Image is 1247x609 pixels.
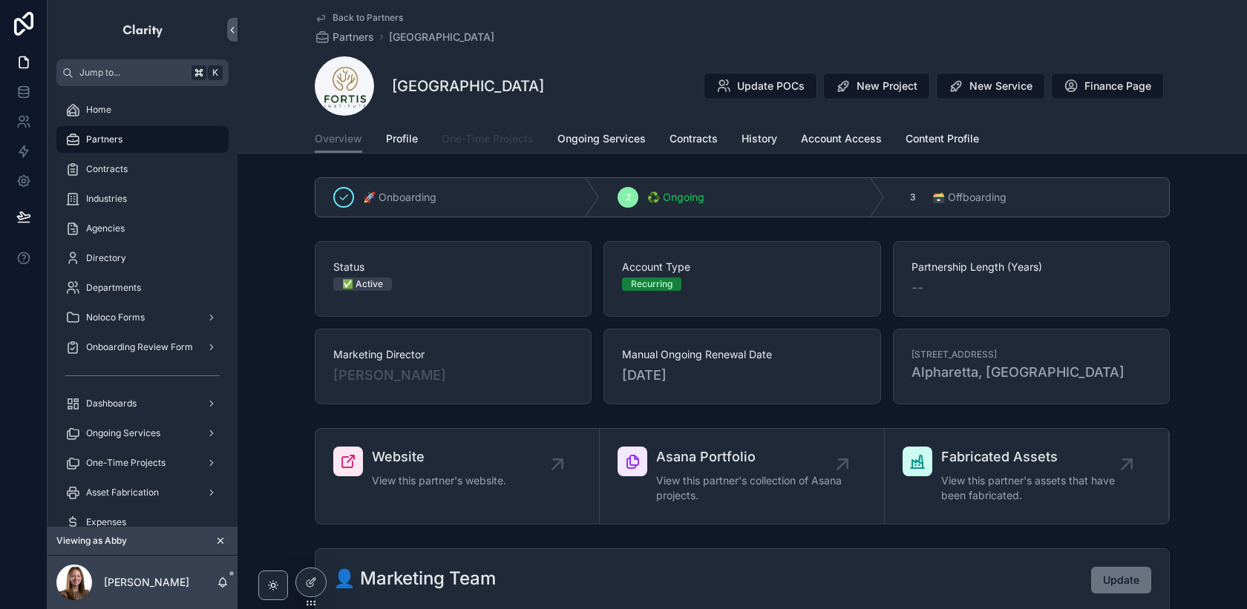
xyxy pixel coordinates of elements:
span: Directory [86,252,126,264]
span: Back to Partners [333,12,403,24]
span: View this partner's collection of Asana projects. [656,473,842,503]
a: Asset Fabrication [56,479,229,506]
span: Content Profile [906,131,979,146]
button: New Service [936,73,1045,99]
button: Finance Page [1051,73,1164,99]
a: WebsiteView this partner's website. [315,429,600,524]
span: Expenses [86,516,126,528]
a: Directory [56,245,229,271]
a: Departments [56,274,229,301]
span: Viewing as Abby [56,535,127,547]
a: Dashboards [56,390,229,417]
h1: [GEOGRAPHIC_DATA] [392,76,544,96]
span: Departments [86,282,141,294]
div: Recurring [631,277,672,291]
span: Industries [86,193,127,205]
span: Asset Fabrication [86,487,159,498]
h2: 👤 Marketing Team [333,567,496,590]
span: One-Time Projects [86,457,166,469]
a: Contracts [56,156,229,182]
a: Ongoing Services [56,420,229,447]
a: Profile [386,125,418,155]
span: Partners [333,30,374,45]
span: Dashboards [86,398,137,409]
span: Website [372,447,506,467]
span: 3 [910,191,915,203]
span: New Project [857,79,917,93]
span: Asana Portfolio [656,447,842,467]
p: [PERSON_NAME] [104,575,189,590]
a: One-Time Projects [442,125,534,155]
span: View this partner's assets that have been fabricated. [941,473,1127,503]
a: Onboarding Review Form [56,334,229,361]
span: Finance Page [1084,79,1151,93]
span: Noloco Forms [86,312,145,323]
button: New Project [823,73,930,99]
span: View this partner's website. [372,473,506,488]
button: Update [1091,567,1151,593]
span: Status [333,260,573,274]
span: Update [1103,573,1139,587]
span: Alpharetta, [GEOGRAPHIC_DATA] [911,362,1151,383]
span: Profile [386,131,418,146]
span: Partnership Length (Years) [911,260,1151,274]
img: App logo [122,18,164,42]
a: [GEOGRAPHIC_DATA] [389,30,494,45]
span: K [209,67,221,79]
a: Partners [56,126,229,153]
a: Partners [315,30,374,45]
span: 🚀 Onboarding [363,190,436,205]
a: Expenses [56,509,229,536]
span: -- [911,277,923,298]
a: Overview [315,125,362,154]
a: Asana PortfolioView this partner's collection of Asana projects. [600,429,884,524]
div: ✅ Active [342,277,383,291]
span: Onboarding Review Form [86,341,193,353]
span: Ongoing Services [86,427,160,439]
span: Update POCs [737,79,805,93]
span: Fabricated Assets [941,447,1127,467]
span: Home [86,104,111,116]
a: One-Time Projects [56,450,229,476]
span: Jump to... [79,67,186,79]
span: Marketing Director [333,347,573,362]
a: [PERSON_NAME] [333,365,446,386]
span: Contracts [86,163,128,175]
a: Noloco Forms [56,304,229,331]
span: Manual Ongoing Renewal Date [622,347,862,362]
a: Back to Partners [315,12,403,24]
span: Partners [86,134,122,145]
div: scrollable content [48,86,238,527]
a: Contracts [670,125,718,155]
a: History [742,125,777,155]
span: Ongoing Services [557,131,646,146]
a: Agencies [56,215,229,242]
a: Account Access [801,125,882,155]
span: [STREET_ADDRESS] [911,349,997,361]
span: Agencies [86,223,125,234]
a: Home [56,96,229,123]
span: Contracts [670,131,718,146]
span: ♻️ Ongoing [647,190,704,205]
a: Ongoing Services [557,125,646,155]
a: Fabricated AssetsView this partner's assets that have been fabricated. [885,429,1169,524]
button: Update POCs [704,73,817,99]
span: Account Type [622,260,862,274]
span: [DATE] [622,365,862,386]
button: Jump to...K [56,59,229,86]
span: One-Time Projects [442,131,534,146]
span: 2 [626,191,631,203]
span: New Service [969,79,1032,93]
span: 🗃 Offboarding [932,190,1007,205]
span: Overview [315,131,362,146]
span: Account Access [801,131,882,146]
a: Content Profile [906,125,979,155]
a: Industries [56,185,229,212]
span: History [742,131,777,146]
